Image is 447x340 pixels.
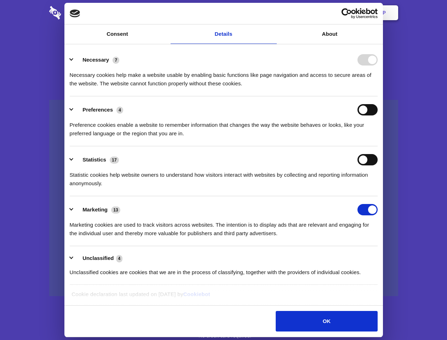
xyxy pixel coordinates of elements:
h4: Auto-redaction of sensitive data, encrypted data sharing and self-destructing private chats. Shar... [49,64,398,88]
button: Preferences (4) [70,104,128,115]
a: Consent [64,24,171,44]
div: Statistic cookies help website owners to understand how visitors interact with websites by collec... [70,165,378,188]
iframe: Drift Widget Chat Controller [412,305,439,331]
a: Cookiebot [183,291,210,297]
span: 7 [113,57,119,64]
a: Pricing [208,2,239,24]
div: Marketing cookies are used to track visitors across websites. The intention is to display ads tha... [70,215,378,238]
span: 4 [116,107,123,114]
span: 13 [111,206,120,214]
button: Necessary (7) [70,54,124,66]
div: Necessary cookies help make a website usable by enabling basic functions like page navigation and... [70,66,378,88]
span: 17 [110,157,119,164]
button: Marketing (13) [70,204,125,215]
a: Contact [287,2,320,24]
label: Statistics [82,157,106,163]
label: Marketing [82,206,108,212]
img: logo [70,10,80,17]
div: Cookie declaration last updated on [DATE] by [66,290,381,304]
button: Unclassified (4) [70,254,127,263]
div: Unclassified cookies are cookies that we are in the process of classifying, together with the pro... [70,263,378,277]
a: Wistia video thumbnail [49,100,398,296]
a: Login [321,2,352,24]
img: logo-wordmark-white-trans-d4663122ce5f474addd5e946df7df03e33cb6a1c49d2221995e7729f52c070b2.svg [49,6,110,19]
label: Necessary [82,57,109,63]
button: OK [276,311,377,331]
span: 4 [116,255,123,262]
div: Preference cookies enable a website to remember information that changes the way the website beha... [70,115,378,138]
button: Statistics (17) [70,154,124,165]
a: Details [171,24,277,44]
h1: Eliminate Slack Data Loss. [49,32,398,57]
a: About [277,24,383,44]
label: Preferences [82,107,113,113]
a: Usercentrics Cookiebot - opens in a new window [316,8,378,19]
